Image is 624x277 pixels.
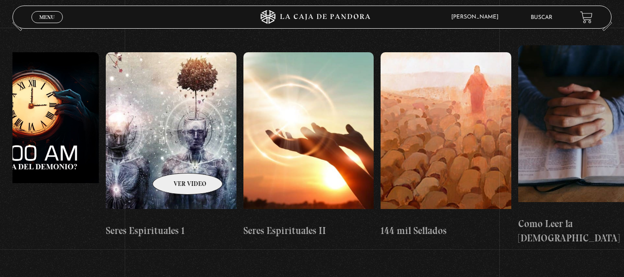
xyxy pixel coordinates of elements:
[243,38,374,253] a: Seres Espirituales II
[106,38,236,253] a: Seres Espirituales 1
[36,22,58,29] span: Cerrar
[447,14,508,20] span: [PERSON_NAME]
[381,38,511,253] a: 144 mil Sellados
[39,14,55,20] span: Menu
[243,223,374,238] h4: Seres Espirituales II
[381,223,511,238] h4: 144 mil Sellados
[580,11,593,23] a: View your shopping cart
[596,15,612,31] button: Next
[12,15,29,31] button: Previous
[531,15,552,20] a: Buscar
[106,223,236,238] h4: Seres Espirituales 1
